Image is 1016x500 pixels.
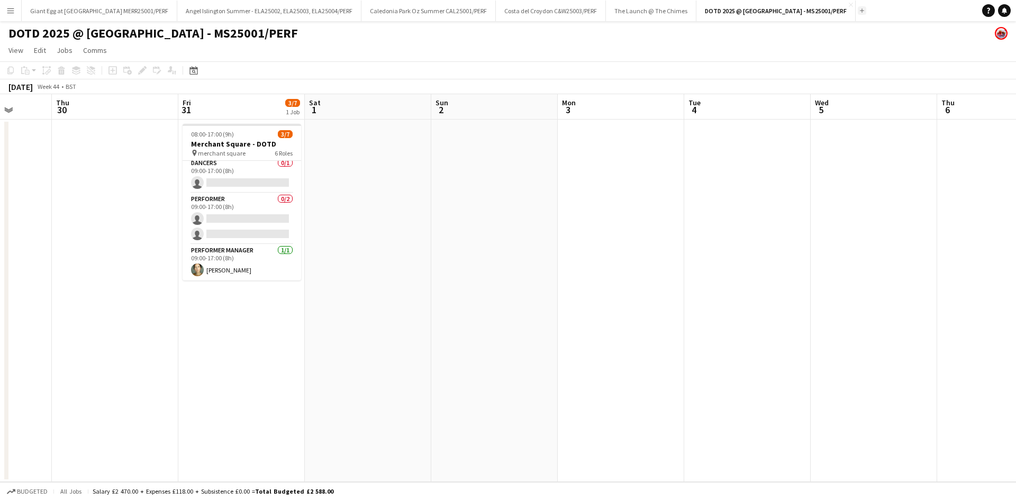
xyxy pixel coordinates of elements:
[434,104,448,116] span: 2
[191,130,234,138] span: 08:00-17:00 (9h)
[941,98,955,107] span: Thu
[83,46,107,55] span: Comms
[307,104,321,116] span: 1
[813,104,829,116] span: 5
[815,98,829,107] span: Wed
[285,99,300,107] span: 3/7
[688,98,701,107] span: Tue
[34,46,46,55] span: Edit
[183,124,301,280] app-job-card: 08:00-17:00 (9h)3/7Merchant Square - DOTD merchant square6 RolesBand0/109:00-17:00 (8h) Dancers0/...
[940,104,955,116] span: 6
[17,488,48,495] span: Budgeted
[181,104,191,116] span: 31
[606,1,696,21] button: The Launch @ The Chimes
[255,487,333,495] span: Total Budgeted £2 588.00
[562,98,576,107] span: Mon
[56,98,69,107] span: Thu
[5,486,49,497] button: Budgeted
[58,487,84,495] span: All jobs
[66,83,76,90] div: BST
[183,98,191,107] span: Fri
[177,1,361,21] button: Angel Islington Summer - ELA25002, ELA25003, ELA25004/PERF
[8,25,298,41] h1: DOTD 2025 @ [GEOGRAPHIC_DATA] - MS25001/PERF
[696,1,856,21] button: DOTD 2025 @ [GEOGRAPHIC_DATA] - MS25001/PERF
[30,43,50,57] a: Edit
[183,244,301,280] app-card-role: Performer Manager1/109:00-17:00 (8h)[PERSON_NAME]
[275,149,293,157] span: 6 Roles
[93,487,333,495] div: Salary £2 470.00 + Expenses £118.00 + Subsistence £0.00 =
[496,1,606,21] button: Costa del Croydon C&W25003/PERF
[22,1,177,21] button: Giant Egg at [GEOGRAPHIC_DATA] MERR25001/PERF
[35,83,61,90] span: Week 44
[52,43,77,57] a: Jobs
[309,98,321,107] span: Sat
[286,108,300,116] div: 1 Job
[687,104,701,116] span: 4
[278,130,293,138] span: 3/7
[183,193,301,244] app-card-role: Performer0/209:00-17:00 (8h)
[8,46,23,55] span: View
[8,81,33,92] div: [DATE]
[57,46,72,55] span: Jobs
[361,1,496,21] button: Caledonia Park Oz Summer CAL25001/PERF
[995,27,1008,40] app-user-avatar: Bakehouse Costume
[560,104,576,116] span: 3
[183,157,301,193] app-card-role: Dancers0/109:00-17:00 (8h)
[436,98,448,107] span: Sun
[198,149,246,157] span: merchant square
[183,139,301,149] h3: Merchant Square - DOTD
[79,43,111,57] a: Comms
[4,43,28,57] a: View
[55,104,69,116] span: 30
